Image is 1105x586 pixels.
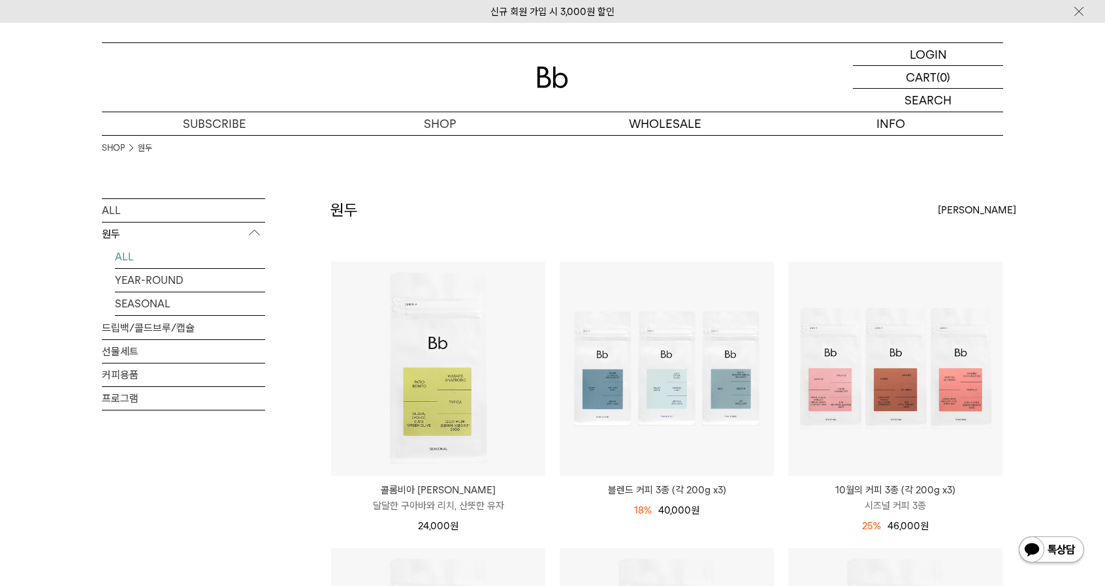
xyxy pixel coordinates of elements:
a: ALL [115,245,265,268]
a: 10월의 커피 3종 (각 200g x3) 시즈널 커피 3종 [788,482,1002,514]
p: SEARCH [905,89,952,112]
a: LOGIN [853,43,1003,66]
a: 드립백/콜드브루/캡슐 [102,316,265,339]
span: 원 [691,504,699,516]
a: 프로그램 [102,387,265,410]
p: 달달한 구아바와 리치, 산뜻한 유자 [331,498,545,514]
a: 콜롬비아 [PERSON_NAME] 달달한 구아바와 리치, 산뜻한 유자 [331,482,545,514]
a: 선물세트 [102,340,265,363]
img: 카카오톡 채널 1:1 채팅 버튼 [1017,535,1085,566]
a: 블렌드 커피 3종 (각 200g x3) [560,482,774,498]
p: 원두 [102,223,265,246]
a: SUBSCRIBE [102,112,327,135]
p: 10월의 커피 3종 (각 200g x3) [788,482,1002,498]
div: 18% [634,502,652,518]
img: 블렌드 커피 3종 (각 200g x3) [560,262,774,476]
a: 원두 [138,142,152,155]
a: ALL [102,199,265,222]
a: YEAR-ROUND [115,269,265,292]
img: 콜롬비아 파티오 보니토 [331,262,545,476]
span: 원 [920,520,929,532]
a: 커피용품 [102,363,265,386]
p: LOGIN [910,43,947,65]
div: 25% [862,518,881,534]
a: 신규 회원 가입 시 3,000원 할인 [490,6,615,18]
img: 10월의 커피 3종 (각 200g x3) [788,262,1002,476]
a: SEASONAL [115,292,265,315]
span: 원 [450,520,458,532]
p: CART [906,66,937,88]
p: INFO [778,112,1003,135]
span: 46,000 [888,520,929,532]
span: 40,000 [658,504,699,516]
p: WHOLESALE [552,112,778,135]
p: 시즈널 커피 3종 [788,498,1002,514]
p: (0) [937,66,950,88]
a: CART (0) [853,66,1003,89]
img: 로고 [537,67,568,88]
span: 24,000 [418,520,458,532]
span: [PERSON_NAME] [938,202,1016,218]
a: SHOP [327,112,552,135]
a: SHOP [102,142,125,155]
h2: 원두 [330,199,358,221]
p: 콜롬비아 [PERSON_NAME] [331,482,545,498]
